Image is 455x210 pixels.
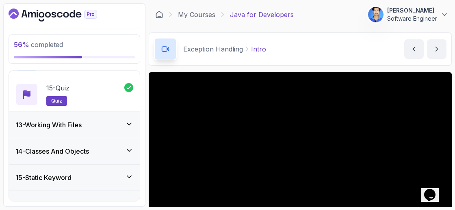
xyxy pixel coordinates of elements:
[9,112,140,138] button: 13-Working With Files
[387,15,437,23] p: Software Engineer
[15,120,82,130] h3: 13 - Working With Files
[178,10,215,19] a: My Courses
[421,178,447,202] iframe: chat widget
[14,41,63,49] span: completed
[15,83,133,106] button: 15-Quizquiz
[427,39,446,59] button: next content
[9,138,140,164] button: 14-Classes And Objects
[46,83,69,93] p: 15 - Quiz
[155,11,163,19] a: Dashboard
[15,146,89,156] h3: 14 - Classes And Objects
[9,9,116,21] a: Dashboard
[51,98,62,104] span: quiz
[15,173,71,182] h3: 15 - Static Keyword
[15,199,78,209] h3: 16 - Organizing Code
[368,6,448,23] button: user profile image[PERSON_NAME]Software Engineer
[387,6,437,15] p: [PERSON_NAME]
[14,41,29,49] span: 56 %
[404,39,424,59] button: previous content
[230,10,294,19] p: Java for Developers
[368,7,383,22] img: user profile image
[9,165,140,191] button: 15-Static Keyword
[251,44,266,54] p: Intro
[183,44,243,54] p: Exception Handling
